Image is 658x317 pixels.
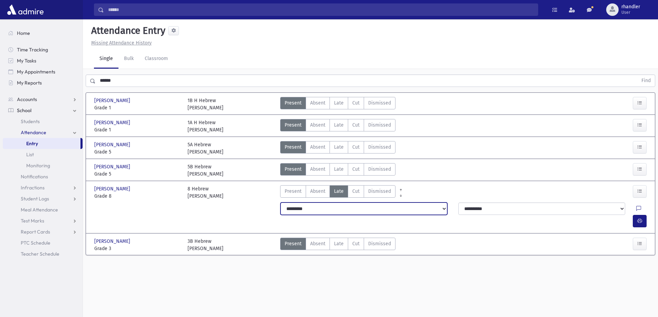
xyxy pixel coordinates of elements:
span: Absent [310,166,325,173]
span: Absent [310,240,325,247]
span: My Reports [17,80,42,86]
span: Present [285,121,302,129]
span: Late [334,240,344,247]
span: Grade 8 [94,192,181,200]
div: 5A Hebrew [PERSON_NAME] [188,141,223,156]
a: Time Tracking [3,44,83,55]
span: School [17,107,31,113]
span: Absent [310,143,325,151]
span: Present [285,188,302,195]
a: My Tasks [3,55,83,66]
span: Dismissed [368,240,391,247]
a: Teacher Schedule [3,248,83,259]
span: Late [334,121,344,129]
a: Home [3,28,83,39]
span: Student Logs [21,196,49,202]
span: [PERSON_NAME] [94,141,132,148]
span: Entry [26,140,38,147]
a: Attendance [3,127,83,138]
span: My Appointments [17,69,55,75]
span: Present [285,143,302,151]
div: 1B H Hebrew [PERSON_NAME] [188,97,223,111]
a: Single [94,49,118,69]
div: 8 Hebrew [PERSON_NAME] [188,185,223,200]
span: Home [17,30,30,36]
span: Grade 1 [94,126,181,133]
span: Infractions [21,185,45,191]
a: My Appointments [3,66,83,77]
span: Grade 5 [94,148,181,156]
a: Bulk [118,49,139,69]
span: Report Cards [21,229,50,235]
h5: Attendance Entry [88,25,165,37]
a: My Reports [3,77,83,88]
div: AttTypes [280,163,395,178]
span: Time Tracking [17,47,48,53]
span: Late [334,166,344,173]
span: Attendance [21,129,46,136]
span: Grade 5 [94,170,181,178]
span: Late [334,188,344,195]
span: List [26,151,34,158]
span: Present [285,166,302,173]
a: Missing Attendance History [88,40,152,46]
span: Cut [352,143,360,151]
a: Monitoring [3,160,83,171]
span: Grade 3 [94,245,181,252]
span: PTC Schedule [21,240,50,246]
span: Late [334,99,344,107]
span: rhandler [621,4,640,10]
div: 3B Hebrew [PERSON_NAME] [188,238,223,252]
div: AttTypes [280,119,395,133]
span: Absent [310,121,325,129]
a: Test Marks [3,215,83,226]
span: Dismissed [368,143,391,151]
div: 1A H Hebrew [PERSON_NAME] [188,119,223,133]
span: Cut [352,188,360,195]
a: Meal Attendance [3,204,83,215]
span: Test Marks [21,218,44,224]
span: [PERSON_NAME] [94,185,132,192]
span: [PERSON_NAME] [94,119,132,126]
span: Teacher Schedule [21,251,59,257]
span: Accounts [17,96,37,102]
span: Cut [352,166,360,173]
span: Dismissed [368,188,391,195]
span: [PERSON_NAME] [94,163,132,170]
span: [PERSON_NAME] [94,238,132,245]
input: Search [104,3,538,16]
span: User [621,10,640,15]
span: Cut [352,240,360,247]
a: Classroom [139,49,173,69]
div: AttTypes [280,141,395,156]
div: 5B Hebrew [PERSON_NAME] [188,163,223,178]
a: PTC Schedule [3,237,83,248]
a: Students [3,116,83,127]
a: Notifications [3,171,83,182]
span: Absent [310,99,325,107]
span: Monitoring [26,162,50,169]
span: [PERSON_NAME] [94,97,132,104]
span: Present [285,240,302,247]
span: Notifications [21,174,48,180]
div: AttTypes [280,238,395,252]
a: Infractions [3,182,83,193]
a: School [3,105,83,116]
span: Absent [310,188,325,195]
span: Late [334,143,344,151]
a: Report Cards [3,226,83,237]
span: Present [285,99,302,107]
span: Cut [352,121,360,129]
a: List [3,149,83,160]
img: AdmirePro [6,3,45,17]
div: AttTypes [280,97,395,111]
u: Missing Attendance History [91,40,152,46]
span: Dismissed [368,99,391,107]
span: Grade 1 [94,104,181,111]
span: Students [21,118,40,125]
a: Student Logs [3,193,83,204]
a: Entry [3,138,80,149]
div: AttTypes [280,185,395,200]
span: Dismissed [368,121,391,129]
a: Accounts [3,94,83,105]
